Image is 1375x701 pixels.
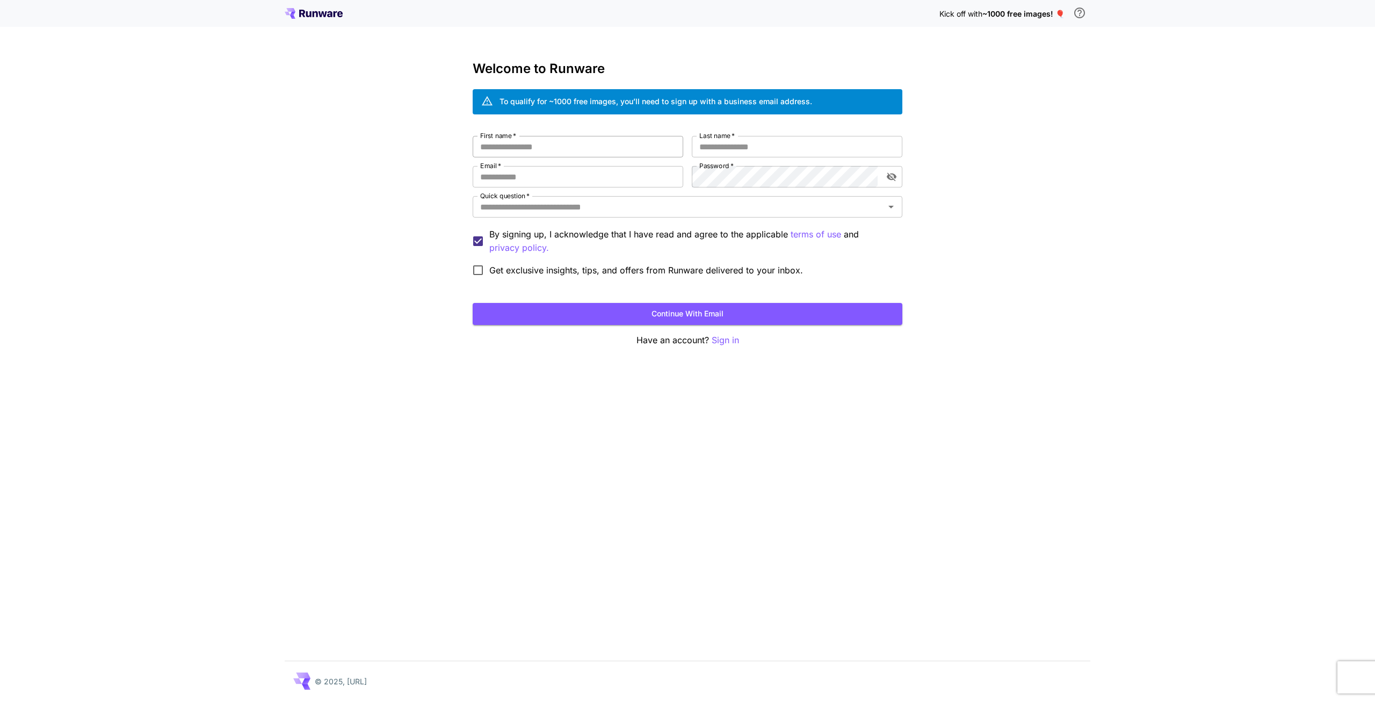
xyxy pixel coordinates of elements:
[982,9,1065,18] span: ~1000 free images! 🎈
[480,131,516,140] label: First name
[712,334,739,347] button: Sign in
[1069,2,1090,24] button: In order to qualify for free credit, you need to sign up with a business email address and click ...
[699,161,734,170] label: Password
[500,96,812,107] div: To qualify for ~1000 free images, you’ll need to sign up with a business email address.
[489,241,549,255] button: By signing up, I acknowledge that I have read and agree to the applicable terms of use and
[473,61,902,76] h3: Welcome to Runware
[315,676,367,687] p: © 2025, [URL]
[489,264,803,277] span: Get exclusive insights, tips, and offers from Runware delivered to your inbox.
[480,191,530,200] label: Quick question
[884,199,899,214] button: Open
[791,228,841,241] p: terms of use
[882,167,901,186] button: toggle password visibility
[489,228,894,255] p: By signing up, I acknowledge that I have read and agree to the applicable and
[473,334,902,347] p: Have an account?
[939,9,982,18] span: Kick off with
[699,131,735,140] label: Last name
[489,241,549,255] p: privacy policy.
[480,161,501,170] label: Email
[473,303,902,325] button: Continue with email
[791,228,841,241] button: By signing up, I acknowledge that I have read and agree to the applicable and privacy policy.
